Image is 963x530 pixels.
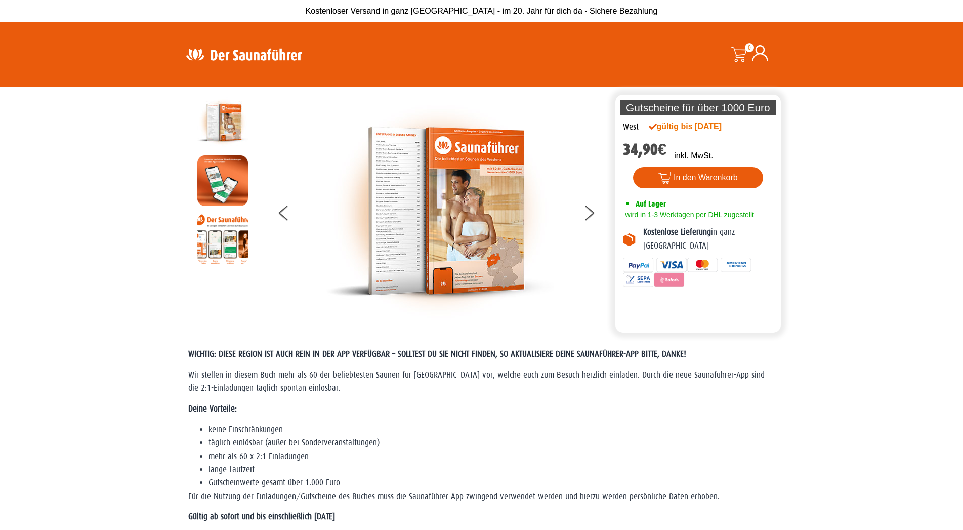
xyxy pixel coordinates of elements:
p: in ganz [GEOGRAPHIC_DATA] [643,226,774,253]
p: inkl. MwSt. [674,150,713,162]
b: Kostenlose Lieferung [643,227,711,237]
span: Kostenloser Versand in ganz [GEOGRAPHIC_DATA] - im 20. Jahr für dich da - Sichere Bezahlung [306,7,658,15]
strong: Deine Vorteile: [188,404,237,414]
img: Anleitung7tn [197,214,248,264]
div: West [623,120,639,134]
p: Für die Nutzung der Einladungen/Gutscheine des Buches muss die Saunaführer-App zwingend verwendet... [188,490,775,503]
button: In den Warenkorb [633,167,763,188]
img: der-saunafuehrer-2025-west [197,97,248,148]
li: täglich einlösbar (außer bei Sonderveranstaltungen) [208,436,775,450]
li: lange Laufzeit [208,463,775,476]
img: MOCKUP-iPhone_regional [197,155,248,206]
img: der-saunafuehrer-2025-west [326,97,554,325]
span: WICHTIG: DIESE REGION IST AUCH REIN IN DER APP VERFÜGBAR – SOLLTEST DU SIE NICHT FINDEN, SO AKTUA... [188,349,686,359]
span: € [658,140,667,159]
li: Gutscheinwerte gesamt über 1.000 Euro [208,476,775,490]
span: 0 [745,43,754,52]
div: gültig bis [DATE] [649,120,744,133]
bdi: 34,90 [623,140,667,159]
span: wird in 1-3 Werktagen per DHL zugestellt [623,211,754,219]
li: keine Einschränkungen [208,423,775,436]
span: Wir stellen in diesem Buch mehr als 60 der beliebtesten Saunen für [GEOGRAPHIC_DATA] vor, welche ... [188,370,765,393]
strong: Gültig ab sofort und bis einschließlich [DATE] [188,512,335,521]
span: Auf Lager [636,199,666,209]
p: Gutscheine für über 1000 Euro [620,100,776,115]
li: mehr als 60 x 2:1-Einladungen [208,450,775,463]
